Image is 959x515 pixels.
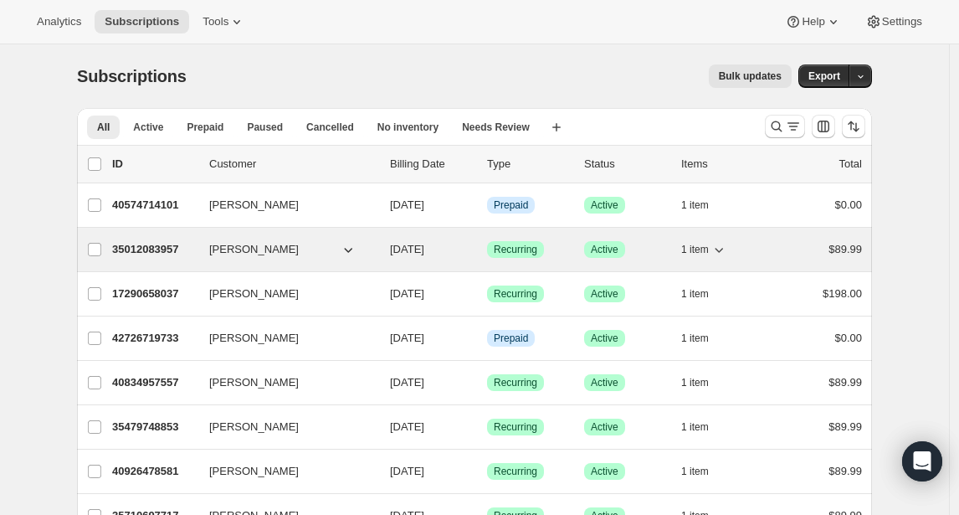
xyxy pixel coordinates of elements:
button: 1 item [681,460,727,483]
div: 35479748853[PERSON_NAME][DATE]SuccessRecurringSuccessActive1 item$89.99 [112,415,862,439]
button: Export [798,64,850,88]
span: [PERSON_NAME] [209,241,299,258]
span: [DATE] [390,198,424,211]
span: 1 item [681,332,709,345]
button: [PERSON_NAME] [199,458,367,485]
span: 1 item [681,465,709,478]
p: Total [839,156,862,173]
div: IDCustomerBilling DateTypeStatusItemsTotal [112,156,862,173]
span: 1 item [681,376,709,389]
button: Subscriptions [95,10,189,33]
p: 42726719733 [112,330,196,347]
span: Recurring [494,420,537,434]
p: ID [112,156,196,173]
button: Create new view [543,116,570,139]
p: 35012083957 [112,241,196,258]
button: Customize table column order and visibility [812,115,835,138]
button: [PERSON_NAME] [199,281,367,307]
span: $198.00 [823,287,862,300]
p: Status [584,156,668,173]
button: 1 item [681,282,727,306]
button: Sort the results [842,115,865,138]
p: Customer [209,156,377,173]
p: 40834957557 [112,374,196,391]
button: [PERSON_NAME] [199,236,367,263]
span: No inventory [377,121,438,134]
span: 1 item [681,243,709,256]
span: Recurring [494,287,537,301]
div: Open Intercom Messenger [902,441,942,482]
p: Billing Date [390,156,474,173]
span: 1 item [681,198,709,212]
button: [PERSON_NAME] [199,325,367,352]
div: 17290658037[PERSON_NAME][DATE]SuccessRecurringSuccessActive1 item$198.00 [112,282,862,306]
div: 40574714101[PERSON_NAME][DATE]InfoPrepaidSuccessActive1 item$0.00 [112,193,862,217]
div: Items [681,156,765,173]
button: Settings [855,10,932,33]
span: Prepaid [494,332,528,345]
button: [PERSON_NAME] [199,414,367,440]
button: Search and filter results [765,115,805,138]
div: 40926478581[PERSON_NAME][DATE]SuccessRecurringSuccessActive1 item$89.99 [112,460,862,483]
span: 1 item [681,420,709,434]
span: Bulk updates [719,70,782,83]
button: Help [775,10,851,33]
span: Tools [203,15,228,28]
p: 17290658037 [112,286,196,302]
div: Type [487,156,571,173]
span: [PERSON_NAME] [209,197,299,214]
p: 40926478581 [112,463,196,480]
button: [PERSON_NAME] [199,192,367,219]
button: 1 item [681,415,727,439]
button: 1 item [681,327,727,350]
span: Prepaid [187,121,223,134]
button: 1 item [681,193,727,217]
span: Active [133,121,163,134]
span: [DATE] [390,243,424,255]
span: $89.99 [828,420,862,433]
span: Recurring [494,376,537,389]
span: [PERSON_NAME] [209,286,299,302]
span: Active [591,243,618,256]
span: Active [591,420,618,434]
span: 1 item [681,287,709,301]
span: Active [591,287,618,301]
span: Active [591,198,618,212]
span: [PERSON_NAME] [209,419,299,435]
span: [PERSON_NAME] [209,330,299,347]
span: Active [591,465,618,478]
span: Subscriptions [105,15,179,28]
span: [DATE] [390,376,424,389]
span: Recurring [494,465,537,478]
span: [PERSON_NAME] [209,463,299,480]
span: Export [808,70,840,83]
span: $0.00 [834,198,862,211]
span: Active [591,332,618,345]
span: Analytics [37,15,81,28]
span: All [97,121,110,134]
span: Cancelled [306,121,354,134]
span: Subscriptions [77,67,187,85]
span: [PERSON_NAME] [209,374,299,391]
button: Tools [192,10,255,33]
button: [PERSON_NAME] [199,369,367,396]
p: 40574714101 [112,197,196,214]
span: Recurring [494,243,537,256]
button: Bulk updates [709,64,792,88]
span: [DATE] [390,287,424,300]
span: Help [802,15,824,28]
div: 42726719733[PERSON_NAME][DATE]InfoPrepaidSuccessActive1 item$0.00 [112,327,862,350]
span: $89.99 [828,243,862,255]
span: Prepaid [494,198,528,212]
span: $0.00 [834,332,862,344]
span: Active [591,376,618,389]
span: $89.99 [828,376,862,389]
span: [DATE] [390,332,424,344]
button: 1 item [681,238,727,261]
span: [DATE] [390,420,424,433]
span: [DATE] [390,465,424,477]
button: Analytics [27,10,91,33]
div: 35012083957[PERSON_NAME][DATE]SuccessRecurringSuccessActive1 item$89.99 [112,238,862,261]
span: $89.99 [828,465,862,477]
p: 35479748853 [112,419,196,435]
